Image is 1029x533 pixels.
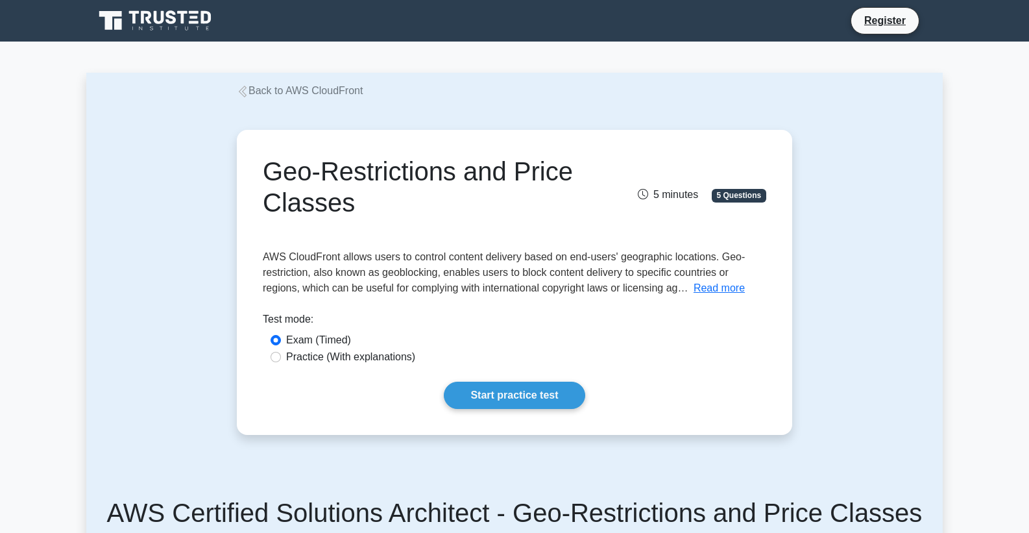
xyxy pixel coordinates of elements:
[263,312,766,332] div: Test mode:
[712,189,766,202] span: 5 Questions
[694,280,745,296] button: Read more
[856,12,914,29] a: Register
[444,382,585,409] a: Start practice test
[286,332,351,348] label: Exam (Timed)
[237,85,363,96] a: Back to AWS CloudFront
[638,189,698,200] span: 5 minutes
[263,156,593,218] h1: Geo-Restrictions and Price Classes
[286,349,415,365] label: Practice (With explanations)
[263,251,745,293] span: AWS CloudFront allows users to control content delivery based on end-users' geographic locations....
